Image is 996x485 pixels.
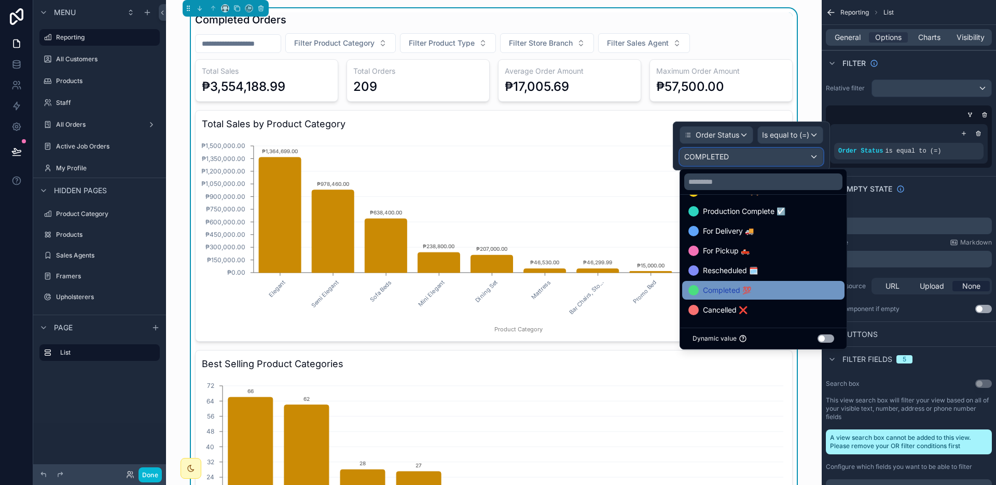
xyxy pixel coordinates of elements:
label: Relative filter [826,84,867,92]
tspan: ₱1,500,000.00 [201,142,245,150]
span: Hidden pages [54,185,107,196]
label: This view search box will filter your view based on all of your visible text, number, address or ... [826,396,992,421]
text: Sofa Beds [368,279,393,303]
span: None [962,281,980,291]
a: Sales Agents [39,247,160,264]
span: For Pickup 🛻 [703,245,750,257]
button: Done [139,467,162,482]
text: Mini Elegant [417,279,446,308]
text: Promo Bed [631,279,658,305]
tspan: 48 [206,427,214,435]
tspan: ₱600,000.00 [205,218,245,226]
text: Mattress [530,279,551,301]
div: 5 [903,355,906,363]
tspan: ₱900,000.00 [205,193,245,200]
tspan: ₱450,000.00 [205,231,245,238]
div: chart [202,136,786,335]
span: Upload [920,281,944,291]
span: List [883,8,894,17]
label: List [60,348,151,357]
text: 62 [303,396,310,402]
text: ₱638,400.00 [370,209,402,215]
text: Bar Chairs, Sto... [568,279,605,316]
span: For Delivery 🚚 [703,225,754,237]
tspan: ₱1,200,000.00 [201,167,245,175]
div: ₱17,005.69 [505,78,569,95]
div: ₱57,500.00 [656,78,724,95]
h3: Best Selling Product Categories [202,357,786,371]
label: All Orders [56,120,143,129]
tspan: 40 [206,443,214,451]
tspan: 64 [206,397,214,405]
text: ₱46,299.99 [583,259,612,265]
h1: Completed Orders [195,12,286,27]
span: Options [875,32,902,43]
a: All Orders [39,116,160,133]
text: Semi Elegant [310,279,340,309]
tspan: ₱150,000.00 [207,256,245,264]
span: is equal to (=) [885,147,941,155]
text: ₱46,530.00 [530,259,559,265]
span: Dynamic value [693,334,737,343]
text: 27 [416,462,422,468]
label: Staff [56,99,158,107]
h3: Total Orders [353,66,483,76]
div: scrollable content [826,218,992,234]
text: 66 [247,388,254,394]
span: Filter fields [842,354,892,365]
span: Empty state [842,184,892,194]
tspan: ₱1,050,000.00 [201,180,245,187]
span: Filter Product Type [409,38,475,48]
span: Markdown [960,238,992,247]
label: Sales Agents [56,251,158,260]
div: scrollable content [826,251,992,267]
label: Reporting [56,33,154,42]
a: Reporting [39,29,160,46]
a: Product Category [39,206,160,222]
label: Product Category [56,210,158,218]
h3: Maximum Order Amount [656,66,786,76]
a: My Profile [39,160,160,177]
div: A view search box cannot be added to this view. Please remove your OR filter conditions first [826,429,992,454]
text: ₱238,800.00 [423,243,454,249]
tspan: ₱750,000.00 [206,205,245,213]
text: Elegant [267,279,287,299]
tspan: ₱1,350,000.00 [202,155,245,163]
h3: Total Sales [202,66,331,76]
a: Products [39,73,160,89]
label: My Profile [56,164,158,172]
tspan: Product Category [494,326,543,333]
a: All Customers [39,51,160,68]
span: General [835,32,861,43]
a: Upholsterers [39,289,160,305]
span: Order Status [838,147,883,155]
div: ₱3,554,188.99 [202,78,285,95]
span: Page [54,322,73,333]
text: ₱15,000.00 [637,262,665,268]
h3: Total Sales by Product Category [202,117,786,131]
label: Active Job Orders [56,142,158,151]
span: Rescheduled 🗓️ [703,264,758,277]
span: Filter Product Category [294,38,375,48]
a: Products [39,226,160,243]
span: Menu [54,7,76,18]
text: ₱978,460.00 [317,181,349,187]
span: Filter Store Branch [509,38,573,48]
tspan: 72 [207,382,214,389]
span: Filter [842,58,866,69]
span: Buttons [842,329,878,340]
span: Charts [918,32,940,43]
label: Configure which fields you want to be able to filter [826,463,972,471]
span: Reporting [840,8,869,17]
button: Select Button [400,33,496,53]
h3: Average Order Amount [505,66,634,76]
label: Products [56,77,158,85]
tspan: 32 [207,458,214,466]
span: Filter Sales Agent [607,38,669,48]
span: URL [886,281,900,291]
button: Select Button [285,33,396,53]
div: scrollable content [33,340,166,371]
label: Search box [826,380,860,388]
text: ₱1,364,699.00 [262,148,298,154]
span: Visibility [957,32,985,43]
